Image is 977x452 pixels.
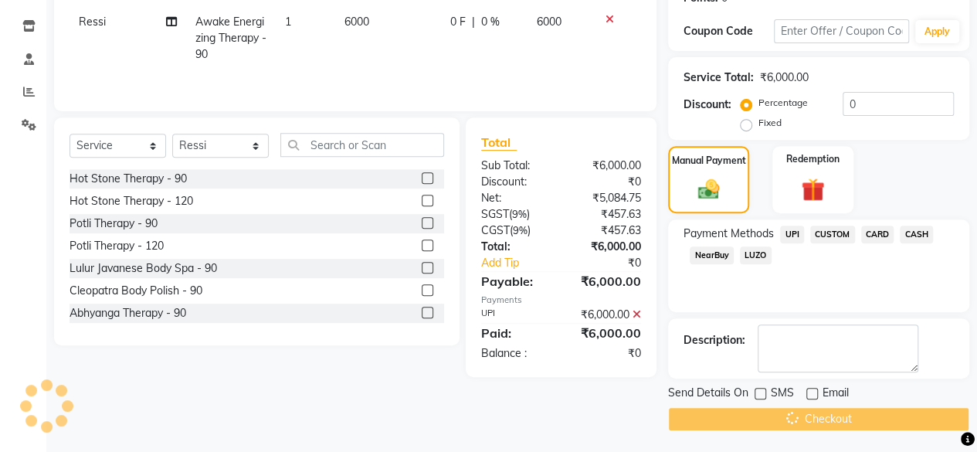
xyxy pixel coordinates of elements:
[70,283,202,299] div: Cleopatra Body Polish - 90
[684,332,745,348] div: Description:
[470,255,576,271] a: Add Tip
[470,158,561,174] div: Sub Total:
[561,223,653,239] div: ₹457.63
[774,19,909,43] input: Enter Offer / Coupon Code
[70,305,186,321] div: Abhyanga Therapy - 90
[561,307,653,323] div: ₹6,000.00
[561,345,653,362] div: ₹0
[780,226,804,243] span: UPI
[470,272,561,291] div: Payable:
[470,307,561,323] div: UPI
[691,177,727,202] img: _cash.svg
[195,15,266,61] span: Awake Energizing Therapy - 90
[470,174,561,190] div: Discount:
[740,246,772,264] span: LUZO
[561,190,653,206] div: ₹5,084.75
[470,206,561,223] div: ( )
[70,193,193,209] div: Hot Stone Therapy - 120
[561,158,653,174] div: ₹6,000.00
[672,154,746,168] label: Manual Payment
[470,324,561,342] div: Paid:
[668,385,748,404] span: Send Details On
[684,226,774,242] span: Payment Methods
[900,226,933,243] span: CASH
[561,174,653,190] div: ₹0
[285,15,291,29] span: 1
[758,96,808,110] label: Percentage
[470,239,561,255] div: Total:
[684,70,754,86] div: Service Total:
[684,97,731,113] div: Discount:
[576,255,653,271] div: ₹0
[280,133,444,157] input: Search or Scan
[690,246,734,264] span: NearBuy
[481,223,510,237] span: CGST
[70,171,187,187] div: Hot Stone Therapy - 90
[449,14,465,30] span: 0 F
[861,226,894,243] span: CARD
[758,116,782,130] label: Fixed
[481,207,509,221] span: SGST
[684,23,774,39] div: Coupon Code
[481,134,517,151] span: Total
[344,15,369,29] span: 6000
[794,175,832,204] img: _gift.svg
[786,152,840,166] label: Redemption
[512,208,527,220] span: 9%
[70,216,158,232] div: Potli Therapy - 90
[470,345,561,362] div: Balance :
[480,14,499,30] span: 0 %
[471,14,474,30] span: |
[79,15,106,29] span: Ressi
[810,226,855,243] span: CUSTOM
[470,223,561,239] div: ( )
[481,294,641,307] div: Payments
[537,15,561,29] span: 6000
[70,238,164,254] div: Potli Therapy - 120
[70,260,217,277] div: Lulur Javanese Body Spa - 90
[823,385,849,404] span: Email
[561,272,653,291] div: ₹6,000.00
[561,324,653,342] div: ₹6,000.00
[771,385,794,404] span: SMS
[513,224,528,236] span: 9%
[561,239,653,255] div: ₹6,000.00
[915,20,959,43] button: Apply
[470,190,561,206] div: Net:
[760,70,809,86] div: ₹6,000.00
[561,206,653,223] div: ₹457.63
